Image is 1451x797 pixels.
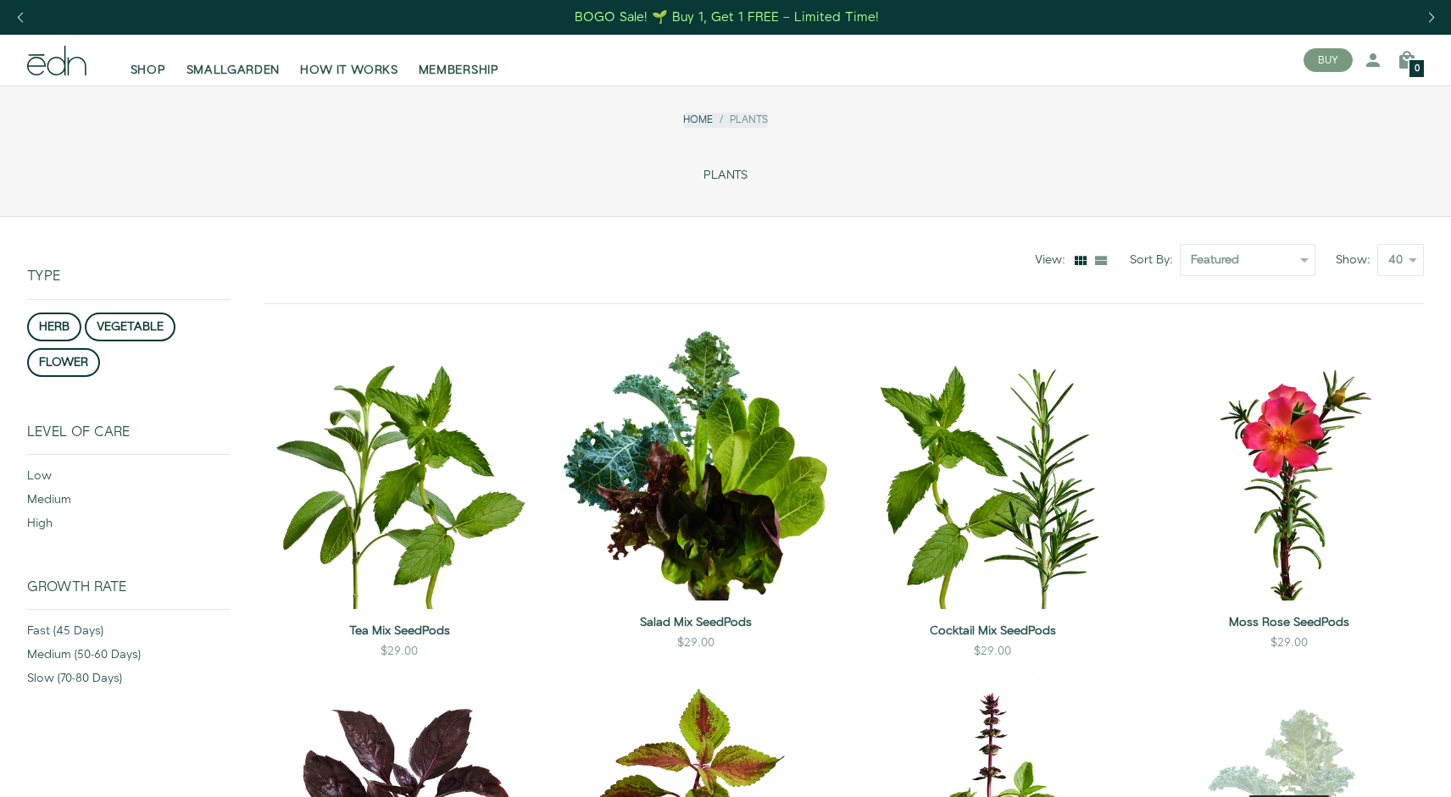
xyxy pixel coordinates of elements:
[1336,252,1377,268] label: Show:
[1415,64,1420,74] span: 0
[27,579,231,609] div: Growth Rate
[264,623,534,639] a: Tea Mix SeedPods
[120,42,176,79] a: SHOP
[27,491,231,515] div: medium
[300,62,397,79] span: HOW IT WORKS
[1035,252,1072,268] div: View:
[27,515,231,539] div: high
[419,62,499,79] span: MEMBERSHIP
[858,623,1127,639] a: Cocktail Mix SeedPods
[703,169,748,183] span: PLANTS
[381,643,418,660] div: $29.00
[85,313,175,341] button: vegetable
[574,4,881,30] a: BOGO Sale! 🌱 Buy 1, Get 1 FREE – Limited Time!
[1304,48,1353,72] button: BUY
[561,614,831,631] a: Salad Mix SeedPods
[575,8,879,26] div: BOGO Sale! 🌱 Buy 1, Get 1 FREE – Limited Time!
[186,62,281,79] span: SMALLGARDEN
[1154,331,1424,601] img: Moss Rose SeedPods
[27,646,231,670] div: medium (50-60 days)
[131,62,166,79] span: SHOP
[27,217,231,298] div: Type
[713,113,768,127] li: Plants
[27,623,231,646] div: fast (45 days)
[176,42,291,79] a: SMALLGARDEN
[27,424,231,454] div: Level of Care
[1270,634,1308,651] div: $29.00
[1154,614,1424,631] a: Moss Rose SeedPods
[27,348,100,377] button: flower
[264,331,534,609] img: Tea Mix SeedPods
[1319,746,1434,789] iframe: Opens a widget where you can find more information
[27,468,231,491] div: low
[27,313,81,341] button: herb
[974,643,1011,660] div: $29.00
[290,42,408,79] a: HOW IT WORKS
[677,634,714,651] div: $29.00
[1130,252,1180,268] label: Sort By:
[27,670,231,694] div: slow (70-80 days)
[683,113,713,127] a: Home
[409,42,509,79] a: MEMBERSHIP
[858,331,1127,609] img: Cocktail Mix SeedPods
[683,113,768,127] nav: breadcrumbs
[561,331,831,601] img: Salad Mix SeedPods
